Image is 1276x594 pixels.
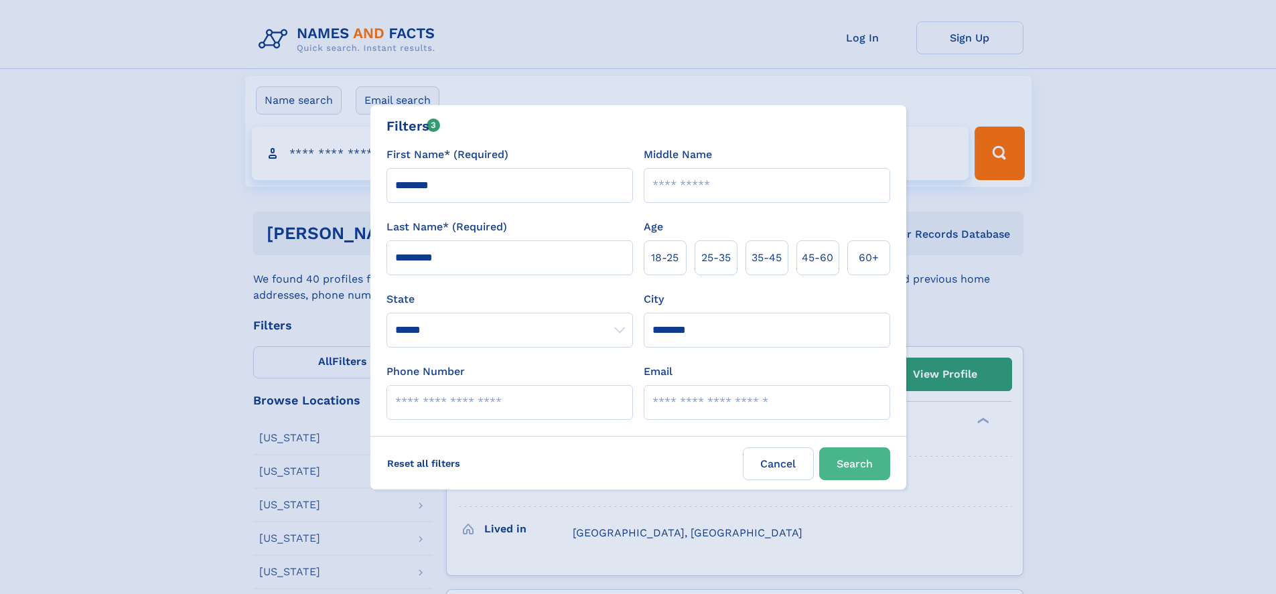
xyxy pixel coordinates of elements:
[819,447,890,480] button: Search
[644,219,663,235] label: Age
[644,147,712,163] label: Middle Name
[386,219,507,235] label: Last Name* (Required)
[651,250,679,266] span: 18‑25
[802,250,833,266] span: 45‑60
[743,447,814,480] label: Cancel
[386,364,465,380] label: Phone Number
[752,250,782,266] span: 35‑45
[644,364,672,380] label: Email
[378,447,469,479] label: Reset all filters
[386,147,508,163] label: First Name* (Required)
[386,116,441,136] div: Filters
[644,291,664,307] label: City
[859,250,879,266] span: 60+
[386,291,633,307] label: State
[701,250,731,266] span: 25‑35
